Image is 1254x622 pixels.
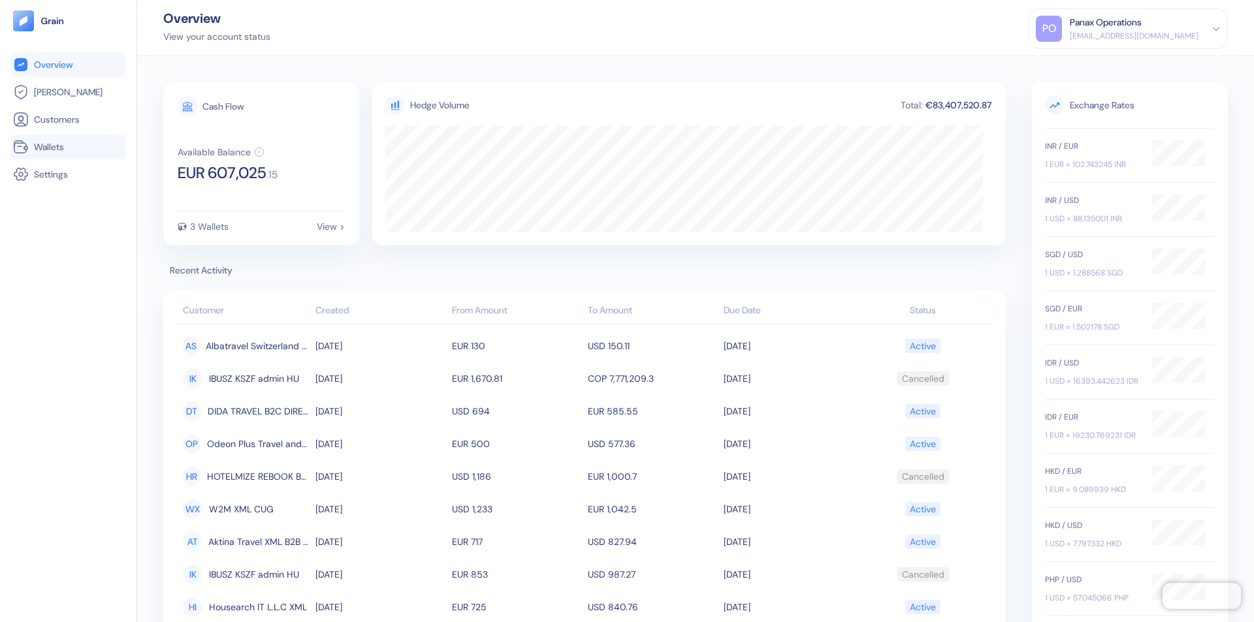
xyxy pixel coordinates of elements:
td: USD 1,186 [449,460,585,493]
div: Cancelled [902,465,944,488]
td: [DATE] [312,493,448,525]
td: [DATE] [312,362,448,395]
div: Active [910,498,936,520]
td: [DATE] [720,525,856,558]
td: EUR 130 [449,330,585,362]
td: EUR 1,670.81 [449,362,585,395]
td: USD 577.36 [585,428,720,460]
div: AS [183,336,199,356]
td: EUR 1,042.5 [585,493,720,525]
div: 1 EUR = 9.089939 HKD [1045,484,1139,495]
a: Customers [13,112,123,127]
div: INR / USD [1045,194,1139,206]
div: HKD / USD [1045,520,1139,531]
div: Cancelled [902,367,944,390]
td: [DATE] [720,460,856,493]
span: [PERSON_NAME] [34,86,103,99]
span: IBUSZ KSZF admin HU [209,563,299,585]
td: USD 694 [449,395,585,428]
iframe: Chatra live chat [1163,583,1241,609]
div: Active [910,531,936,553]
div: IDR / USD [1045,357,1139,369]
div: OP [183,434,201,454]
div: View your account status [163,30,270,44]
div: Active [910,433,936,455]
div: View > [317,222,345,231]
div: 1 USD = 1.288568 SGD [1045,267,1139,279]
td: EUR 853 [449,558,585,591]
div: Available Balance [178,148,251,157]
img: logo [40,16,65,25]
td: [DATE] [720,493,856,525]
td: [DATE] [312,395,448,428]
span: DIDA TRAVEL B2C DIRECT OE [208,400,310,422]
td: EUR 585.55 [585,395,720,428]
div: Active [910,335,936,357]
div: Hedge Volume [410,99,470,112]
div: 1 EUR = 1.502178 SGD [1045,321,1139,333]
div: Overview [163,12,270,25]
span: EUR 607,025 [178,165,266,181]
div: Active [910,400,936,422]
span: Recent Activity [163,264,1006,277]
div: PO [1036,16,1062,42]
div: HR [183,467,201,486]
td: [DATE] [312,428,448,460]
a: Overview [13,57,123,72]
div: 3 Wallets [190,222,229,231]
div: IK [183,565,202,584]
th: Created [312,298,448,324]
a: Settings [13,166,123,182]
div: INR / EUR [1045,140,1139,152]
td: EUR 1,000.7 [585,460,720,493]
div: DT [183,401,201,421]
div: Status [860,303,986,317]
span: Odeon Plus Travel and Service [207,433,309,455]
td: [DATE] [720,362,856,395]
td: EUR 717 [449,525,585,558]
span: Exchange Rates [1045,95,1215,115]
div: 1 USD = 16393.442623 IDR [1045,375,1139,387]
td: [DATE] [720,428,856,460]
div: [EMAIL_ADDRESS][DOMAIN_NAME] [1070,30,1198,42]
div: IDR / EUR [1045,411,1139,423]
div: AT [183,532,202,552]
td: USD 987.27 [585,558,720,591]
span: Aktina Travel XML B2B GR [208,531,309,553]
td: [DATE] [312,330,448,362]
td: EUR 500 [449,428,585,460]
th: To Amount [585,298,720,324]
td: [DATE] [720,558,856,591]
img: logo-tablet-V2.svg [13,10,34,31]
div: 1 EUR = 102.743245 INR [1045,159,1139,170]
div: 1 USD = 88.135001 INR [1045,213,1139,225]
div: Panax Operations [1070,16,1142,29]
div: 1 EUR = 19230.769231 IDR [1045,429,1139,441]
span: Wallets [34,140,64,153]
td: COP 7,771,209.3 [585,362,720,395]
div: Cancelled [902,563,944,585]
div: SGD / EUR [1045,303,1139,315]
span: Housearch IT L.L.C XML [209,596,307,618]
a: [PERSON_NAME] [13,84,123,100]
div: 1 USD = 57.045066 PHP [1045,592,1139,604]
td: [DATE] [312,525,448,558]
div: Cash Flow [202,102,244,111]
span: W2M XML CUG [209,498,274,520]
span: IBUSZ KSZF admin HU [209,367,299,390]
td: [DATE] [312,460,448,493]
span: . 15 [266,170,278,180]
span: Settings [34,168,68,181]
div: IK [183,369,202,388]
td: USD 150.11 [585,330,720,362]
div: Active [910,596,936,618]
div: €83,407,520.87 [924,101,993,110]
span: Albatravel Switzerland Sagl XML - RA [206,335,309,357]
div: HKD / EUR [1045,465,1139,477]
div: WX [183,499,202,519]
div: Total: [899,101,924,110]
div: HI [183,597,202,617]
th: Customer [176,298,312,324]
span: HOTELMIZE REBOOK B2B - GGT [207,465,310,488]
td: [DATE] [720,330,856,362]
